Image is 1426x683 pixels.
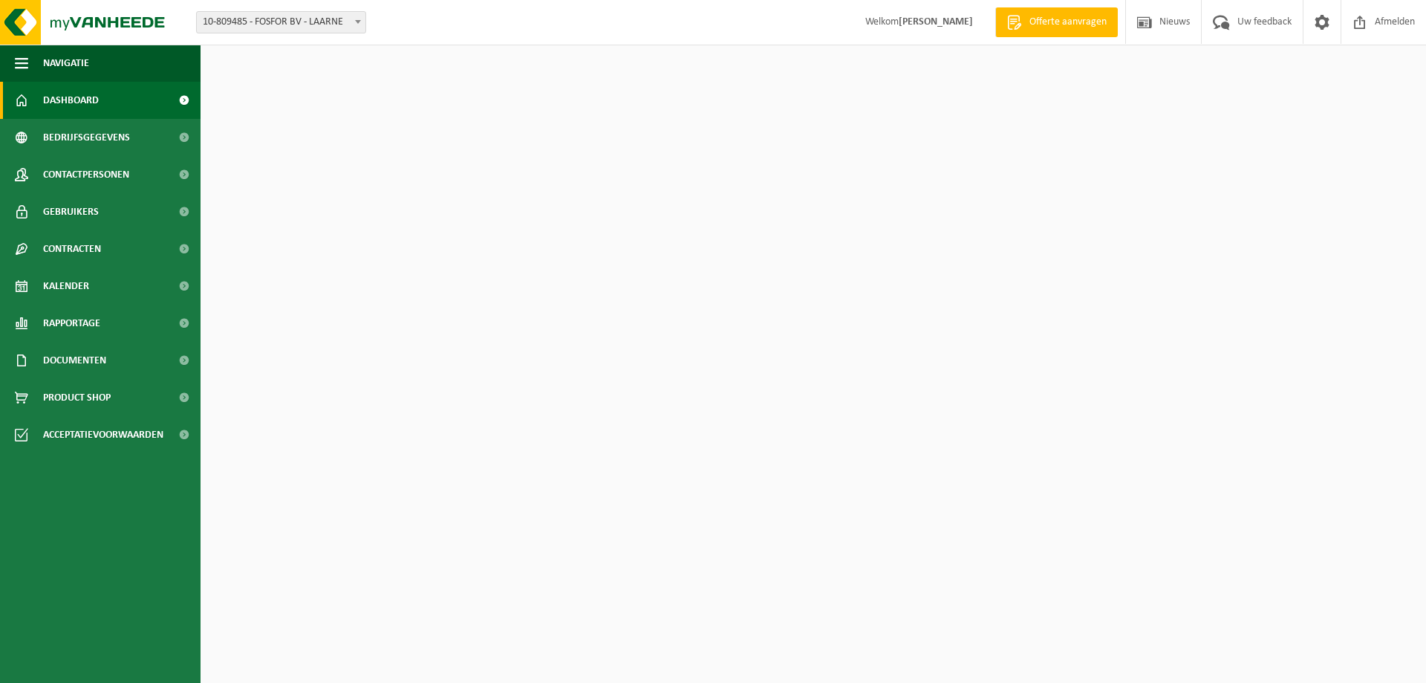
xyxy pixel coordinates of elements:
span: 10-809485 - FOSFOR BV - LAARNE [196,11,366,33]
strong: [PERSON_NAME] [899,16,973,27]
span: Rapportage [43,305,100,342]
span: Kalender [43,268,89,305]
span: Gebruikers [43,193,99,230]
span: Acceptatievoorwaarden [43,416,163,453]
span: Bedrijfsgegevens [43,119,130,156]
span: Navigatie [43,45,89,82]
span: Offerte aanvragen [1026,15,1110,30]
span: Dashboard [43,82,99,119]
span: Product Shop [43,379,111,416]
span: Documenten [43,342,106,379]
span: Contracten [43,230,101,268]
span: 10-809485 - FOSFOR BV - LAARNE [197,12,365,33]
a: Offerte aanvragen [995,7,1118,37]
span: Contactpersonen [43,156,129,193]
